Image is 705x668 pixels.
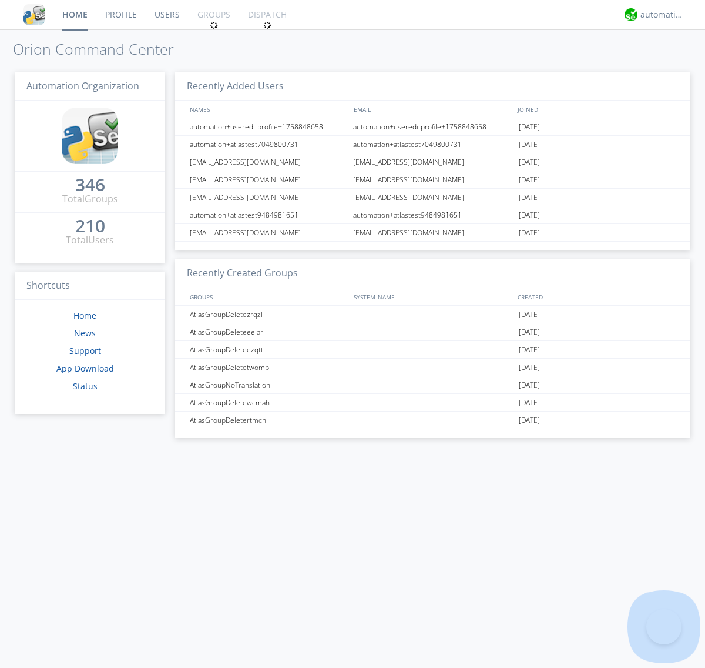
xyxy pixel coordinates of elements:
div: [EMAIL_ADDRESS][DOMAIN_NAME] [187,189,350,206]
h3: Recently Created Groups [175,259,690,288]
span: [DATE] [519,224,540,242]
div: automation+atlas [640,9,684,21]
div: JOINED [515,101,679,118]
div: [EMAIL_ADDRESS][DOMAIN_NAME] [350,171,516,188]
div: AtlasGroupDeletewcmah [187,394,350,411]
div: AtlasGroupDeletetwomp [187,359,350,376]
span: [DATE] [519,341,540,359]
h3: Recently Added Users [175,72,690,101]
span: Automation Organization [26,79,139,92]
a: [EMAIL_ADDRESS][DOMAIN_NAME][EMAIL_ADDRESS][DOMAIN_NAME][DATE] [175,171,690,189]
a: AtlasGroupDeletewcmah[DATE] [175,394,690,412]
div: 210 [75,220,105,232]
div: AtlasGroupDeletezrqzl [187,306,350,323]
a: Status [73,380,98,392]
a: automation+usereditprofile+1758848658automation+usereditprofile+1758848658[DATE] [175,118,690,136]
span: [DATE] [519,359,540,376]
div: NAMES [187,101,348,118]
div: GROUPS [187,288,348,305]
div: automation+usereditprofile+1758848658 [350,118,516,135]
div: EMAIL [351,101,515,118]
h3: Shortcuts [15,272,165,300]
div: [EMAIL_ADDRESS][DOMAIN_NAME] [187,153,350,171]
div: [EMAIL_ADDRESS][DOMAIN_NAME] [187,224,350,241]
img: spin.svg [210,21,218,29]
div: CREATED [515,288,679,305]
span: [DATE] [519,136,540,153]
div: AtlasGroupDeletertmcn [187,412,350,429]
img: spin.svg [263,21,271,29]
div: automation+usereditprofile+1758848658 [187,118,350,135]
div: Total Users [66,233,114,247]
div: AtlasGroupDeleteezqtt [187,341,350,358]
span: [DATE] [519,171,540,189]
span: [DATE] [519,153,540,171]
div: automation+atlastest9484981651 [187,206,350,223]
a: AtlasGroupDeletezrqzl[DATE] [175,306,690,323]
img: cddb5a64eb264b2086981ab96f4c1ba7 [23,4,45,25]
a: AtlasGroupDeletetwomp[DATE] [175,359,690,376]
div: AtlasGroupDeleteeeiar [187,323,350,340]
a: News [74,328,96,339]
div: Total Groups [62,192,118,206]
div: [EMAIL_ADDRESS][DOMAIN_NAME] [187,171,350,188]
span: [DATE] [519,323,540,341]
a: 346 [75,179,105,192]
a: AtlasGroupDeleteeeiar[DATE] [175,323,690,341]
a: AtlasGroupNoTranslation[DATE] [175,376,690,394]
a: [EMAIL_ADDRESS][DOMAIN_NAME][EMAIL_ADDRESS][DOMAIN_NAME][DATE] [175,153,690,171]
a: AtlasGroupDeleteezqtt[DATE] [175,341,690,359]
span: [DATE] [519,306,540,323]
a: automation+atlastest9484981651automation+atlastest9484981651[DATE] [175,206,690,224]
a: 210 [75,220,105,233]
span: [DATE] [519,412,540,429]
div: AtlasGroupNoTranslation [187,376,350,393]
div: automation+atlastest7049800731 [350,136,516,153]
div: [EMAIL_ADDRESS][DOMAIN_NAME] [350,153,516,171]
a: AtlasGroupDeletertmcn[DATE] [175,412,690,429]
a: App Download [56,363,114,374]
span: [DATE] [519,189,540,206]
a: automation+atlastest7049800731automation+atlastest7049800731[DATE] [175,136,690,153]
span: [DATE] [519,206,540,224]
span: [DATE] [519,118,540,136]
img: cddb5a64eb264b2086981ab96f4c1ba7 [62,108,118,164]
div: automation+atlastest9484981651 [350,206,516,223]
div: SYSTEM_NAME [351,288,515,305]
div: [EMAIL_ADDRESS][DOMAIN_NAME] [350,189,516,206]
span: [DATE] [519,376,540,394]
span: [DATE] [519,394,540,412]
div: automation+atlastest7049800731 [187,136,350,153]
a: [EMAIL_ADDRESS][DOMAIN_NAME][EMAIL_ADDRESS][DOMAIN_NAME][DATE] [175,189,690,206]
img: d2d01cd9b4174d08988066c6d424eccd [625,8,637,21]
a: Home [73,310,96,321]
iframe: Toggle Customer Support [646,609,681,644]
div: [EMAIL_ADDRESS][DOMAIN_NAME] [350,224,516,241]
a: [EMAIL_ADDRESS][DOMAIN_NAME][EMAIL_ADDRESS][DOMAIN_NAME][DATE] [175,224,690,242]
div: 346 [75,179,105,191]
a: Support [69,345,101,356]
